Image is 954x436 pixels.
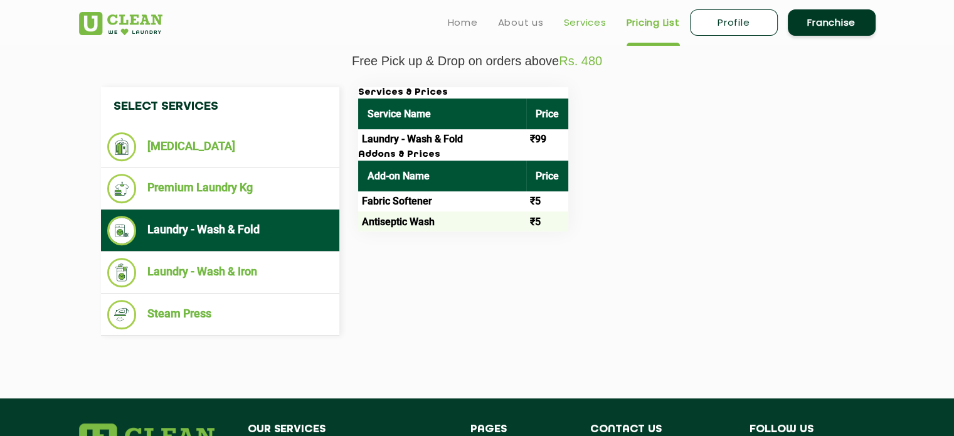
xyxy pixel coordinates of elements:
[448,15,478,30] a: Home
[564,15,607,30] a: Services
[358,149,568,161] h3: Addons & Prices
[107,258,333,287] li: Laundry - Wash & Iron
[788,9,876,36] a: Franchise
[107,132,137,161] img: Dry Cleaning
[107,258,137,287] img: Laundry - Wash & Iron
[107,132,333,161] li: [MEDICAL_DATA]
[358,98,526,129] th: Service Name
[358,161,526,191] th: Add-on Name
[690,9,778,36] a: Profile
[101,87,339,126] h4: Select Services
[358,211,526,231] td: Antiseptic Wash
[526,98,568,129] th: Price
[107,216,333,245] li: Laundry - Wash & Fold
[627,15,680,30] a: Pricing List
[107,216,137,245] img: Laundry - Wash & Fold
[526,129,568,149] td: ₹99
[79,54,876,68] p: Free Pick up & Drop on orders above
[526,211,568,231] td: ₹5
[358,87,568,98] h3: Services & Prices
[559,54,602,68] span: Rs. 480
[526,161,568,191] th: Price
[107,174,137,203] img: Premium Laundry Kg
[358,129,526,149] td: Laundry - Wash & Fold
[107,174,333,203] li: Premium Laundry Kg
[107,300,137,329] img: Steam Press
[79,12,162,35] img: UClean Laundry and Dry Cleaning
[526,191,568,211] td: ₹5
[358,191,526,211] td: Fabric Softener
[107,300,333,329] li: Steam Press
[498,15,544,30] a: About us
